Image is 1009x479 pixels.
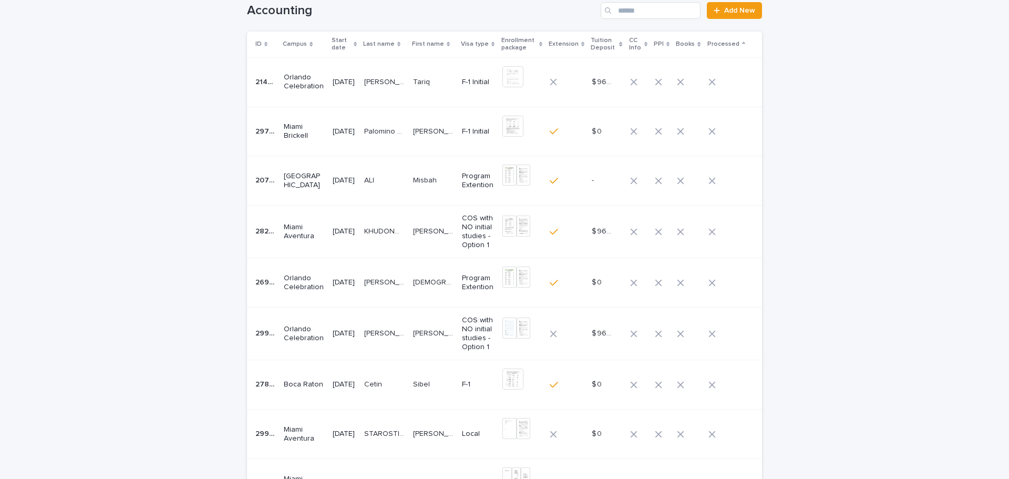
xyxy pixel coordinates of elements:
p: SAVASTANO NAVES [364,276,407,287]
p: Cetin [364,378,384,389]
p: $ 0 [592,276,604,287]
p: 26960 [255,276,277,287]
p: Tariq [413,76,432,87]
p: $ 0 [592,378,604,389]
p: F-1 Initial [462,78,494,87]
input: Search [601,2,701,19]
p: First name [412,38,444,50]
a: Add New [707,2,762,19]
p: Tuition Deposit [591,35,616,54]
p: ALABDULWAHAB [364,76,407,87]
tr: 2079020790 [GEOGRAPHIC_DATA][DATE]ALIALI MisbahMisbah Program Extention-- [247,156,762,206]
tr: 2828828288 Miami Aventura[DATE]KHUDONOGOVAKHUDONOGOVA [PERSON_NAME][PERSON_NAME] COS with NO init... [247,206,762,258]
p: DE GODOY BEMBER [364,327,407,338]
p: [DATE] [333,227,356,236]
h1: Accounting [247,3,596,18]
tr: 2785027850 Boca Raton[DATE]CetinCetin SibelSibel F-1$ 0$ 0 [247,360,762,410]
p: [GEOGRAPHIC_DATA] [284,172,324,190]
p: [DATE] [333,329,356,338]
p: Extension [549,38,579,50]
p: 27850 [255,378,277,389]
p: [DATE] [333,278,356,287]
p: Orlando Celebration [284,274,324,292]
p: Orlando Celebration [284,325,324,343]
p: Sibel [413,378,432,389]
tr: 2696026960 Orlando Celebration[DATE][PERSON_NAME][PERSON_NAME] [DEMOGRAPHIC_DATA][DEMOGRAPHIC_DAT... [247,258,762,308]
p: [DATE] [333,78,356,87]
p: Orlando Celebration [284,73,324,91]
p: Boca Raton [284,380,324,389]
p: Campus [283,38,307,50]
p: [DATE] [333,176,356,185]
p: Palomino Vivas [364,125,407,136]
p: STAROSTIN [364,427,407,439]
p: [PERSON_NAME] [413,225,456,236]
tr: 2140321403 Orlando Celebration[DATE][PERSON_NAME][PERSON_NAME] TariqTariq F-1 Initial$ 960.00$ 96... [247,57,762,107]
span: Add New [724,7,755,14]
p: Enrollment package [501,35,537,54]
p: 21403 [255,76,277,87]
p: 20790 [255,174,277,185]
p: Program Extention [462,172,494,190]
p: [PERSON_NAME] [413,125,456,136]
p: F-1 Initial [462,127,494,136]
p: [DATE] [333,430,356,439]
p: Miami Brickell [284,123,324,140]
p: PPI [654,38,664,50]
p: [DEMOGRAPHIC_DATA] [413,276,456,287]
p: Program Extention [462,274,494,292]
p: Local [462,430,494,439]
p: Raquel Patricia [413,327,456,338]
p: ALI [364,174,376,185]
p: Processed [707,38,739,50]
p: Misbah [413,174,439,185]
tr: 2991529915 Miami Aventura[DATE]STAROSTINSTAROSTIN [PERSON_NAME][PERSON_NAME] Local$ 0$ 0 [247,410,762,459]
p: Last name [363,38,395,50]
p: COS with NO initial studies - Option 1 [462,316,494,351]
p: 29927 [255,327,277,338]
p: [DATE] [333,127,356,136]
p: Visa type [461,38,489,50]
p: COS with NO initial studies - Option 1 [462,214,494,249]
tr: 2992729927 Orlando Celebration[DATE][PERSON_NAME] [PERSON_NAME][PERSON_NAME] [PERSON_NAME] [PERSO... [247,308,762,360]
p: $ 0 [592,427,604,439]
p: KHUDONOGOVA [364,225,407,236]
p: [DATE] [333,380,356,389]
tr: 2978129781 Miami Brickell[DATE]Palomino VivasPalomino Vivas [PERSON_NAME][PERSON_NAME] F-1 Initia... [247,107,762,156]
p: [PERSON_NAME] [413,427,456,439]
p: $ 960.00 [592,327,614,338]
p: F-1 [462,380,494,389]
p: - [592,174,596,185]
p: CC Info [629,35,642,54]
p: 29781 [255,125,277,136]
p: ID [255,38,262,50]
p: $ 960.00 [592,76,614,87]
p: 29915 [255,427,277,439]
p: Miami Aventura [284,425,324,443]
p: Start date [332,35,351,54]
p: 28288 [255,225,277,236]
p: $ 960.00 [592,225,614,236]
p: Books [676,38,695,50]
p: Miami Aventura [284,223,324,241]
p: $ 0 [592,125,604,136]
